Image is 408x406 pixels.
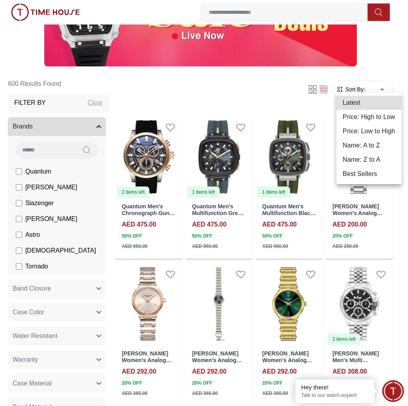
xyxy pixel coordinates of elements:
div: Hey there! [301,383,368,391]
li: Name: A to Z [336,138,402,153]
li: Price: High to Low [336,110,402,124]
li: Best Sellers [336,167,402,181]
li: Price: Low to High [336,124,402,138]
div: Chat Widget [382,380,404,402]
li: Latest [336,96,402,110]
li: Name: Z to A [336,153,402,167]
p: Talk to our watch expert! [301,392,368,399]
